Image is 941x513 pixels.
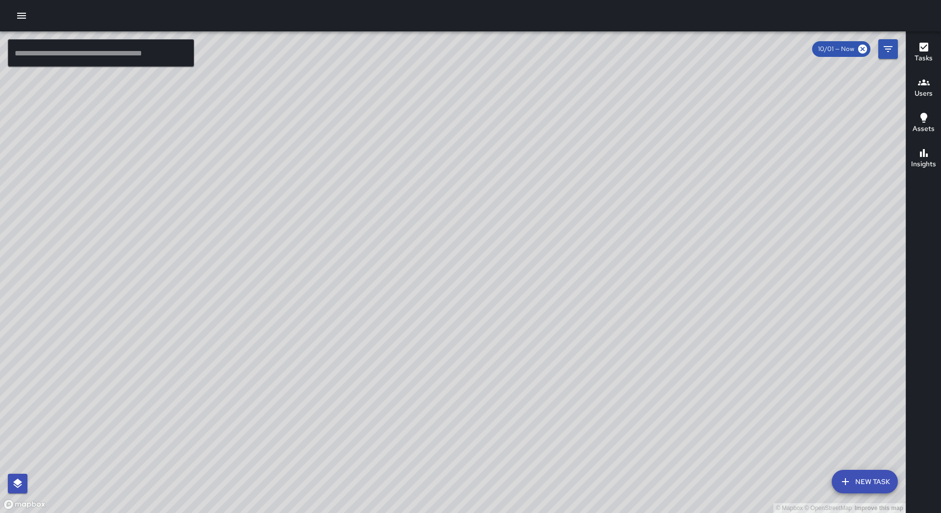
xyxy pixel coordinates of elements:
[913,124,935,134] h6: Assets
[915,88,933,99] h6: Users
[812,44,860,54] span: 10/01 — Now
[911,159,936,170] h6: Insights
[906,141,941,177] button: Insights
[915,53,933,64] h6: Tasks
[832,470,898,493] button: New Task
[878,39,898,59] button: Filters
[812,41,870,57] div: 10/01 — Now
[906,71,941,106] button: Users
[906,35,941,71] button: Tasks
[906,106,941,141] button: Assets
